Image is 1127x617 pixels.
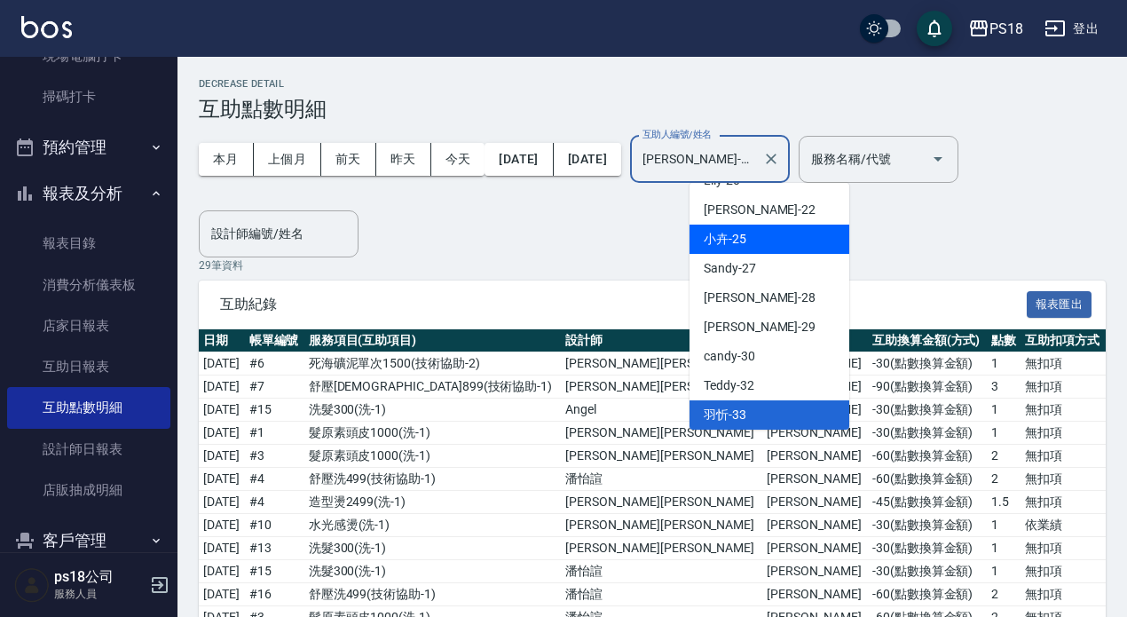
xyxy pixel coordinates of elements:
td: 2 [987,468,1021,491]
th: 點數 [987,329,1021,352]
td: [PERSON_NAME] [762,560,868,583]
td: -30 ( 點數換算金額 ) [868,560,987,583]
th: 互助換算金額(方式) [868,329,987,352]
td: [PERSON_NAME] [762,583,868,606]
a: 互助點數明細 [7,387,170,428]
td: [DATE] [199,514,245,537]
a: 互助日報表 [7,346,170,387]
td: 1 [987,422,1021,445]
td: [PERSON_NAME] [762,468,868,491]
button: 報表匯出 [1027,291,1092,319]
td: [PERSON_NAME][PERSON_NAME] [561,514,762,537]
td: 髮原素頭皮1000 ( 洗-1 ) [304,422,562,445]
td: # 15 [245,560,304,583]
td: -30 ( 點數換算金額 ) [868,514,987,537]
td: 3 [987,376,1021,399]
p: 29 筆資料 [199,257,1106,273]
td: -30 ( 點數換算金額 ) [868,399,987,422]
td: 舒壓洗499 ( 技術協助-1 ) [304,468,562,491]
td: [PERSON_NAME][PERSON_NAME] [561,491,762,514]
button: PS18 [961,11,1030,47]
td: [PERSON_NAME][PERSON_NAME] [561,445,762,468]
a: 報表匯出 [1027,295,1092,312]
td: -60 ( 點數換算金額 ) [868,445,987,468]
td: 1 [987,399,1021,422]
span: [PERSON_NAME] -22 [704,201,816,219]
button: 今天 [431,143,485,176]
td: 無扣項 [1021,376,1106,399]
span: 羽忻 -33 [704,406,746,424]
td: # 3 [245,445,304,468]
h5: ps18公司 [54,568,145,586]
td: 潘怡諠 [561,560,762,583]
th: 帳單編號 [245,329,304,352]
td: 洗髮300 ( 洗-1 ) [304,399,562,422]
td: -30 ( 點數換算金額 ) [868,352,987,376]
td: [PERSON_NAME] [762,491,868,514]
td: -45 ( 點數換算金額 ) [868,491,987,514]
td: 無扣項 [1021,422,1106,445]
td: 依業績 [1021,514,1106,537]
img: Logo [21,16,72,38]
td: [DATE] [199,560,245,583]
td: 無扣項 [1021,445,1106,468]
td: # 1 [245,422,304,445]
td: # 13 [245,537,304,560]
td: [PERSON_NAME] [762,445,868,468]
th: 日期 [199,329,245,352]
span: 互助紀錄 [220,296,1027,313]
td: 無扣項 [1021,560,1106,583]
span: 小卉 -25 [704,230,746,249]
td: -30 ( 點數換算金額 ) [868,537,987,560]
img: Person [14,567,50,603]
button: 昨天 [376,143,431,176]
td: 潘怡諠 [561,583,762,606]
td: [DATE] [199,537,245,560]
span: Teddy -32 [704,376,754,395]
td: 造型燙2499 ( 洗-1 ) [304,491,562,514]
td: 潘怡諠 [561,468,762,491]
td: # 7 [245,376,304,399]
td: [DATE] [199,491,245,514]
td: [DATE] [199,583,245,606]
td: 無扣項 [1021,352,1106,376]
span: candy -30 [704,347,755,366]
a: 消費分析儀表板 [7,265,170,305]
td: # 4 [245,491,304,514]
button: 登出 [1037,12,1106,45]
button: 前天 [321,143,376,176]
td: [PERSON_NAME] [762,422,868,445]
td: [DATE] [199,445,245,468]
td: # 6 [245,352,304,376]
td: 1.5 [987,491,1021,514]
button: Clear [759,146,784,171]
a: 掃碼打卡 [7,76,170,117]
p: 服務人員 [54,586,145,602]
button: 上個月 [254,143,321,176]
td: 髮原素頭皮1000 ( 洗-1 ) [304,445,562,468]
button: 預約管理 [7,124,170,170]
span: [PERSON_NAME] -28 [704,289,816,307]
td: [DATE] [199,376,245,399]
th: 設計師 [561,329,762,352]
label: 互助人編號/姓名 [642,128,712,141]
a: 設計師日報表 [7,429,170,470]
h2: Decrease Detail [199,78,1106,90]
button: [DATE] [554,143,621,176]
td: Angel [561,399,762,422]
button: [DATE] [485,143,553,176]
td: 無扣項 [1021,491,1106,514]
a: 店家日報表 [7,305,170,346]
td: [PERSON_NAME][PERSON_NAME] [561,352,762,376]
td: 1 [987,537,1021,560]
td: # 15 [245,399,304,422]
td: [DATE] [199,422,245,445]
td: [PERSON_NAME][PERSON_NAME] [561,376,762,399]
td: 舒壓洗499 ( 技術協助-1 ) [304,583,562,606]
button: 客戶管理 [7,518,170,564]
td: 1 [987,560,1021,583]
button: save [917,11,952,46]
th: 服務項目(互助項目) [304,329,562,352]
td: -30 ( 點數換算金額 ) [868,422,987,445]
td: 1 [987,514,1021,537]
